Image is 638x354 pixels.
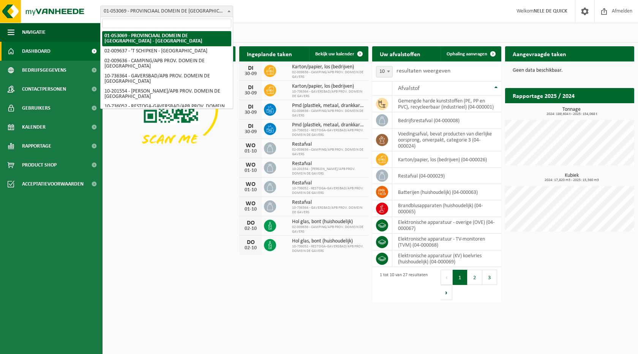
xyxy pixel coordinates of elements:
span: 10-736364 - GAVERSBAD/APB PROV. DOMEIN DE GAVERS [292,90,365,99]
div: 01-10 [243,187,258,193]
div: 02-10 [243,245,258,251]
button: 2 [467,270,482,285]
span: Ophaling aanvragen [447,52,487,57]
h2: Rapportage 2025 / 2024 [505,88,582,103]
label: resultaten weergeven [396,68,450,74]
span: Bekijk uw kalender [315,52,354,57]
span: 10 [376,66,392,77]
span: Dashboard [22,42,51,61]
span: Bedrijfsgegevens [22,61,66,80]
div: 1 tot 10 van 27 resultaten [376,269,428,301]
span: Product Shop [22,156,57,175]
p: Geen data beschikbaar. [513,68,627,73]
h3: Kubiek [509,173,634,182]
span: 01-053069 - PROVINCIAAL DOMEIN DE GAVERS - GERAARDSBERGEN [101,6,233,17]
span: 10-736052 - RESTOGA-GAVERSBAD/APB PROV. DOMEIN DE GAVERS [292,186,365,195]
li: 02-009636 - CAMPING/APB PROV. DOMEIN DE [GEOGRAPHIC_DATA] [102,56,231,71]
div: 30-09 [243,129,258,135]
div: WO [243,143,258,149]
span: 01-053069 - PROVINCIAAL DOMEIN DE GAVERS - GERAARDSBERGEN [100,6,233,17]
span: Kalender [22,118,46,137]
span: Pmd (plastiek, metaal, drankkartons) (bedrijven) [292,122,365,128]
span: Hol glas, bont (huishoudelijk) [292,238,365,244]
div: DO [243,239,258,245]
button: Previous [441,270,453,285]
div: 02-10 [243,226,258,231]
li: 01-053069 - PROVINCIAAL DOMEIN DE [GEOGRAPHIC_DATA] - [GEOGRAPHIC_DATA] [102,31,231,46]
td: voedingsafval, bevat producten van dierlijke oorsprong, onverpakt, categorie 3 (04-000024) [392,129,501,151]
button: 3 [482,270,497,285]
strong: NELE DE QUICK [534,8,567,14]
div: 30-09 [243,110,258,115]
div: DI [243,85,258,91]
span: 02-009636 - CAMPING/APB PROV. DOMEIN DE GAVERS [292,70,365,79]
td: karton/papier, los (bedrijven) (04-000026) [392,151,501,168]
button: Next [441,285,452,300]
span: Afvalstof [398,85,420,91]
a: Bekijk rapportage [578,103,633,118]
div: DO [243,220,258,226]
span: Restafval [292,200,365,206]
span: 02-009636 - CAMPING/APB PROV. DOMEIN DE GAVERS [292,109,365,118]
img: Download de VHEPlus App [106,61,235,158]
span: Acceptatievoorwaarden [22,175,84,194]
li: 10-201554 - [PERSON_NAME]/APB PROV. DOMEIN DE [GEOGRAPHIC_DATA] [102,87,231,102]
span: 2024: 17,820 m3 - 2025: 15,560 m3 [509,178,634,182]
span: 02-009636 - CAMPING/APB PROV. DOMEIN DE GAVERS [292,225,365,234]
span: Rapportage [22,137,51,156]
span: 10 [376,66,393,77]
a: Bekijk uw kalender [309,46,368,61]
div: 01-10 [243,149,258,154]
div: 30-09 [243,71,258,77]
div: WO [243,201,258,207]
td: bedrijfsrestafval (04-000008) [392,112,501,129]
span: 10-736364 - GAVERSBAD/APB PROV. DOMEIN DE GAVERS [292,206,365,215]
span: 10-201554 - [PERSON_NAME]/APB PROV. DOMEIN DE GAVERS [292,167,365,176]
span: Karton/papier, los (bedrijven) [292,83,365,90]
span: Restafval [292,142,365,148]
h3: Tonnage [509,107,634,116]
h2: Aangevraagde taken [505,46,574,61]
span: 10-736052 - RESTOGA-GAVERSBAD/APB PROV. DOMEIN DE GAVERS [292,244,365,253]
div: 01-10 [243,207,258,212]
span: Karton/papier, los (bedrijven) [292,64,365,70]
div: 30-09 [243,91,258,96]
div: WO [243,181,258,187]
span: Restafval [292,161,365,167]
span: 10-736052 - RESTOGA-GAVERSBAD/APB PROV. DOMEIN DE GAVERS [292,128,365,137]
td: brandblusapparaten (huishoudelijk) (04-000065) [392,200,501,217]
td: elektronische apparatuur - overige (OVE) (04-000067) [392,217,501,234]
span: 2024: 189,604 t - 2025: 154,068 t [509,112,634,116]
span: Hol glas, bont (huishoudelijk) [292,219,365,225]
span: Contactpersonen [22,80,66,99]
td: elektronische apparatuur (KV) koelvries (huishoudelijk) (04-000069) [392,250,501,267]
span: Navigatie [22,23,46,42]
h2: Uw afvalstoffen [372,46,428,61]
div: 01-10 [243,168,258,173]
li: 10-736052 - RESTOGA-GAVERSBAD/APB PROV. DOMEIN DE [GEOGRAPHIC_DATA] [102,102,231,117]
span: Gebruikers [22,99,51,118]
div: DI [243,104,258,110]
li: 02-009637 - 'T SCHIPKEN - [GEOGRAPHIC_DATA] [102,46,231,56]
button: 1 [453,270,467,285]
div: DI [243,65,258,71]
span: 02-009636 - CAMPING/APB PROV. DOMEIN DE GAVERS [292,148,365,157]
div: WO [243,162,258,168]
li: 10-736364 - GAVERSBAD/APB PROV. DOMEIN DE [GEOGRAPHIC_DATA] [102,71,231,87]
h2: Ingeplande taken [239,46,300,61]
td: gemengde harde kunststoffen (PE, PP en PVC), recycleerbaar (industrieel) (04-000001) [392,96,501,112]
span: Restafval [292,180,365,186]
td: elektronische apparatuur - TV-monitoren (TVM) (04-000068) [392,234,501,250]
td: batterijen (huishoudelijk) (04-000063) [392,184,501,200]
a: Ophaling aanvragen [441,46,501,61]
td: restafval (04-000029) [392,168,501,184]
span: Pmd (plastiek, metaal, drankkartons) (bedrijven) [292,103,365,109]
div: DI [243,123,258,129]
